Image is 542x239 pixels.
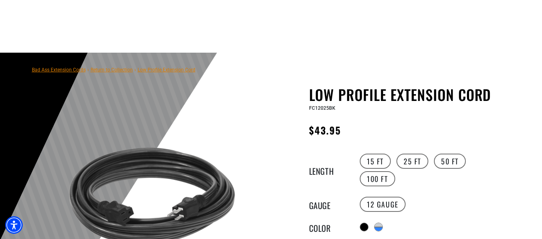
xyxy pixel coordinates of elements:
[309,86,505,103] h1: Low Profile Extension Cord
[360,171,395,186] label: 100 FT
[309,123,341,137] span: $43.95
[91,67,133,73] a: Return to Collection
[360,154,391,169] label: 15 FT
[309,199,349,209] legend: Gauge
[134,67,136,73] span: ›
[32,67,86,73] a: Bad Ass Extension Cords
[434,154,466,169] label: 50 FT
[396,154,428,169] label: 25 FT
[5,216,23,234] div: Accessibility Menu
[309,105,335,111] span: FC12025BK
[87,67,89,73] span: ›
[32,65,195,74] nav: breadcrumbs
[309,222,349,232] legend: Color
[309,165,349,175] legend: Length
[360,197,406,212] label: 12 Gauge
[138,67,195,73] span: Low Profile Extension Cord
